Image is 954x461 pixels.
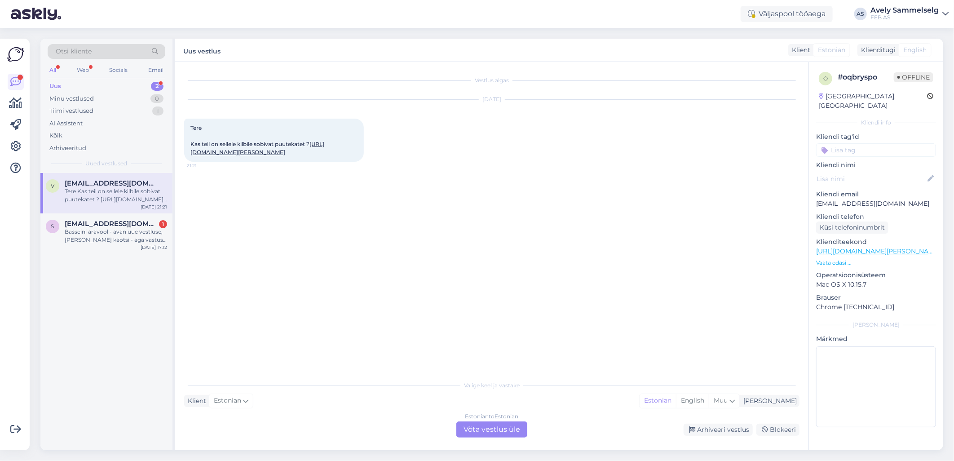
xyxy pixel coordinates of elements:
[141,244,167,251] div: [DATE] 17:12
[159,220,167,228] div: 1
[816,259,936,267] p: Vaata edasi ...
[816,190,936,199] p: Kliendi email
[816,302,936,312] p: Chrome [TECHNICAL_ID]
[184,95,799,103] div: [DATE]
[214,396,241,406] span: Estonian
[49,144,86,153] div: Arhiveeritud
[838,72,894,83] div: # oqbryspo
[49,94,94,103] div: Minu vestlused
[640,394,676,408] div: Estonian
[51,182,54,189] span: v
[49,131,62,140] div: Kõik
[51,223,54,230] span: s
[816,119,936,127] div: Kliendi info
[816,293,936,302] p: Brauser
[184,381,799,390] div: Valige keel ja vastake
[816,160,936,170] p: Kliendi nimi
[818,45,845,55] span: Estonian
[150,94,163,103] div: 0
[819,92,927,111] div: [GEOGRAPHIC_DATA], [GEOGRAPHIC_DATA]
[714,396,728,404] span: Muu
[816,143,936,157] input: Lisa tag
[187,162,221,169] span: 21:21
[49,119,83,128] div: AI Assistent
[65,228,167,244] div: Basseini äravool - avan uue vestluse, [PERSON_NAME] kaotsi - aga vastus küsimusele on, et 110 mm ...
[870,7,939,14] div: Avely Sammelselg
[75,64,91,76] div: Web
[465,412,519,421] div: Estonian to Estonian
[816,334,936,344] p: Märkmed
[816,237,936,247] p: Klienditeekond
[816,199,936,208] p: [EMAIL_ADDRESS][DOMAIN_NAME]
[816,321,936,329] div: [PERSON_NAME]
[184,396,206,406] div: Klient
[857,45,896,55] div: Klienditugi
[190,124,324,155] span: Tere Kas teil on sellele kilbile sobivat puutekatet ?
[816,212,936,222] p: Kliendi telefon
[684,424,753,436] div: Arhiveeri vestlus
[56,47,92,56] span: Otsi kliente
[65,187,167,204] div: Tere Kas teil on sellele kilbile sobivat puutekatet ? [URL][DOMAIN_NAME][PERSON_NAME]
[86,160,128,168] span: Uued vestlused
[49,82,61,91] div: Uus
[48,64,58,76] div: All
[676,394,709,408] div: English
[65,179,158,187] span: virgo@wolx.energy
[7,46,24,63] img: Askly Logo
[456,421,527,438] div: Võta vestlus üle
[49,106,93,115] div: Tiimi vestlused
[788,45,810,55] div: Klient
[741,6,833,22] div: Väljaspool tööaega
[816,270,936,280] p: Operatsioonisüsteem
[816,132,936,142] p: Kliendi tag'id
[870,14,939,21] div: FEB AS
[740,396,797,406] div: [PERSON_NAME]
[107,64,129,76] div: Socials
[756,424,799,436] div: Blokeeri
[183,44,221,56] label: Uus vestlus
[870,7,949,21] a: Avely SammelselgFEB AS
[816,222,888,234] div: Küsi telefoninumbrit
[141,204,167,210] div: [DATE] 21:21
[894,72,933,82] span: Offline
[816,280,936,289] p: Mac OS X 10.15.7
[854,8,867,20] div: AS
[146,64,165,76] div: Email
[816,247,940,255] a: [URL][DOMAIN_NAME][PERSON_NAME]
[151,82,163,91] div: 2
[152,106,163,115] div: 1
[903,45,927,55] span: English
[823,75,828,82] span: o
[184,76,799,84] div: Vestlus algas
[817,174,926,184] input: Lisa nimi
[65,220,158,228] span: saade@saade.ee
